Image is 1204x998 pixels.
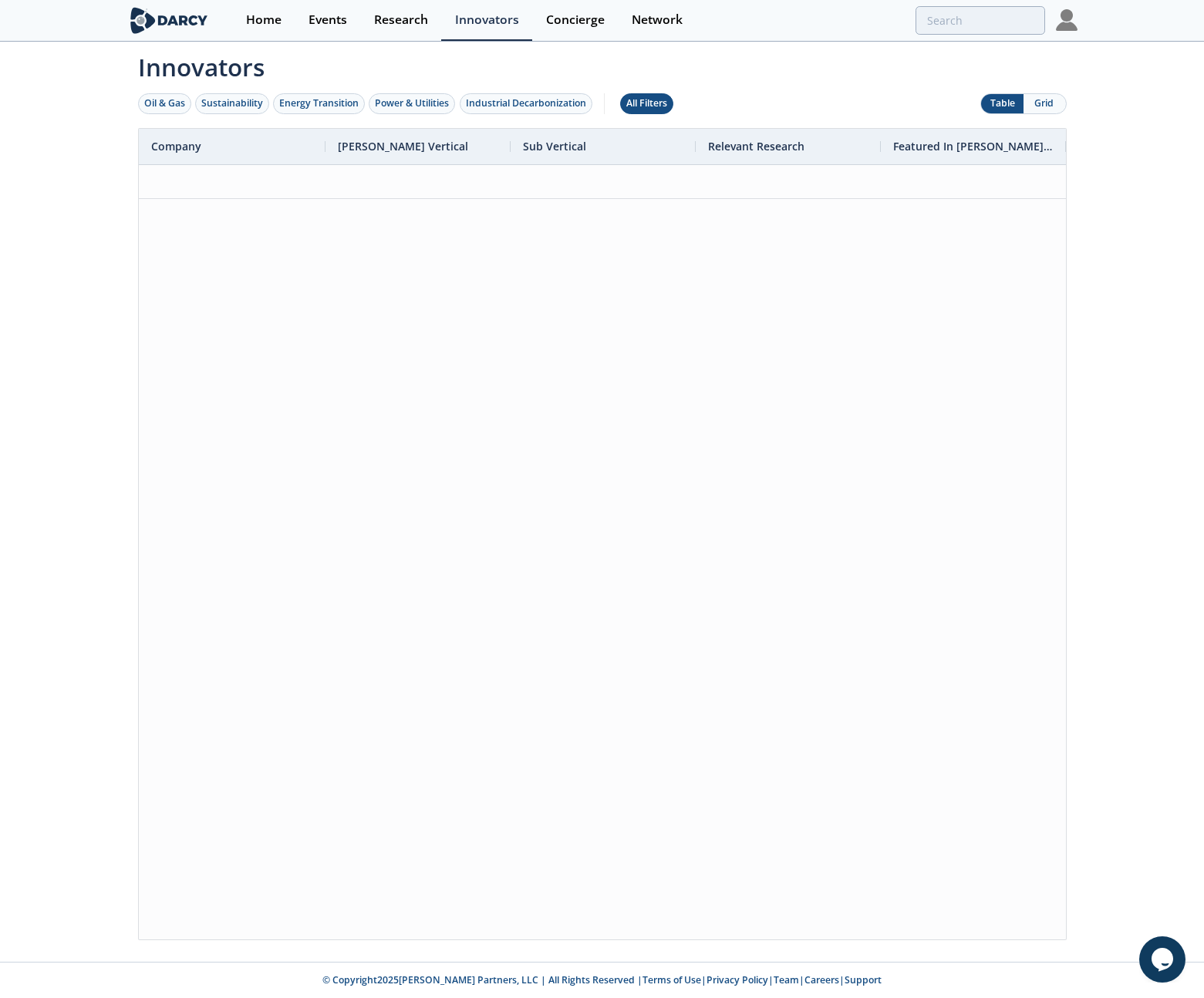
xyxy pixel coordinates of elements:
[708,139,804,153] span: Relevant Research
[546,14,605,26] div: Concierge
[707,973,768,986] a: Privacy Policy
[127,7,211,34] img: logo-wide.svg
[845,973,882,986] a: Support
[273,93,365,114] button: Energy Transition
[195,93,269,114] button: Sustainability
[774,973,799,986] a: Team
[32,973,1173,987] p: © Copyright 2025 [PERSON_NAME] Partners, LLC | All Rights Reserved | | | | |
[279,96,359,110] div: Energy Transition
[127,43,1078,85] span: Innovators
[626,96,667,110] div: All Filters
[1024,94,1066,113] button: Grid
[201,96,263,110] div: Sustainability
[620,93,673,114] button: All Filters
[523,139,586,153] span: Sub Vertical
[369,93,455,114] button: Power & Utilities
[374,14,428,26] div: Research
[466,96,586,110] div: Industrial Decarbonization
[338,139,468,153] span: [PERSON_NAME] Vertical
[981,94,1024,113] button: Table
[642,973,701,986] a: Terms of Use
[138,93,191,114] button: Oil & Gas
[916,6,1045,35] input: Advanced Search
[460,93,592,114] button: Industrial Decarbonization
[632,14,683,26] div: Network
[1056,9,1078,31] img: Profile
[151,139,201,153] span: Company
[1139,936,1189,983] iframe: chat widget
[893,139,1054,153] span: Featured In [PERSON_NAME] Live
[309,14,347,26] div: Events
[804,973,839,986] a: Careers
[246,14,282,26] div: Home
[144,96,185,110] div: Oil & Gas
[455,14,519,26] div: Innovators
[375,96,449,110] div: Power & Utilities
